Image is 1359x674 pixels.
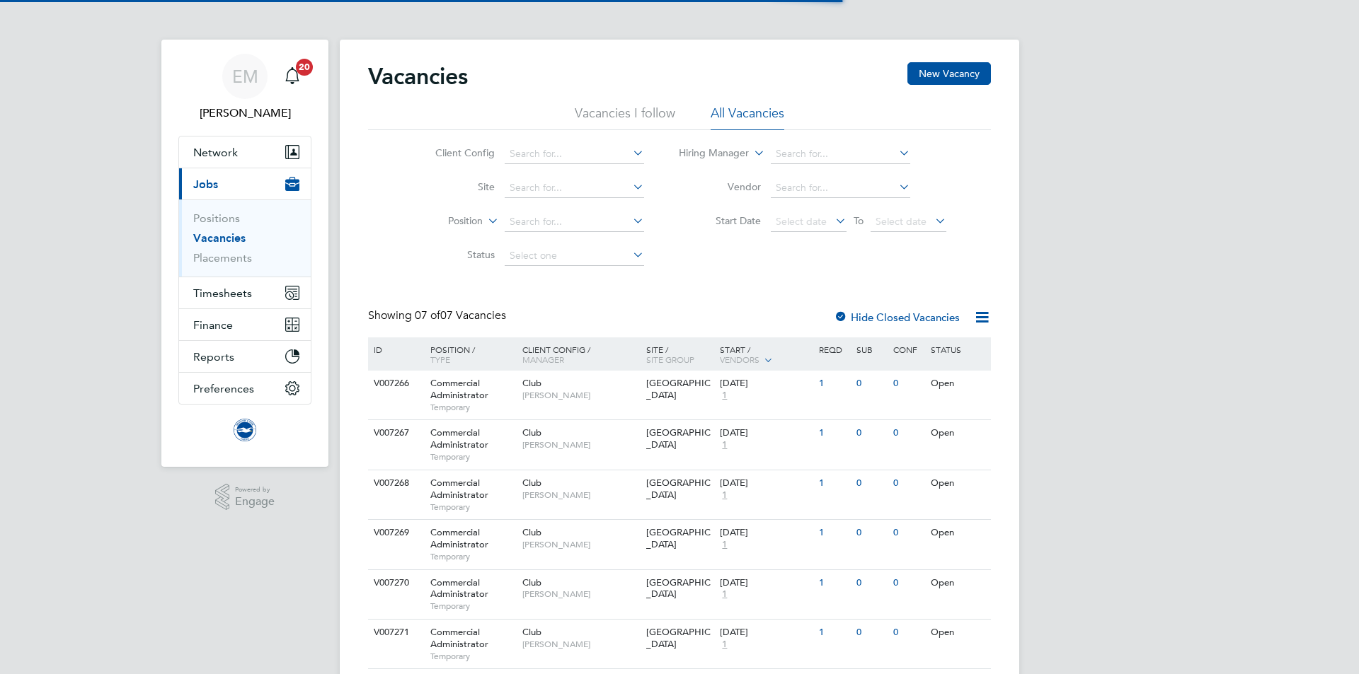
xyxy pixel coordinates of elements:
[679,214,761,227] label: Start Date
[370,420,420,446] div: V007267
[430,451,515,463] span: Temporary
[193,382,254,395] span: Preferences
[179,341,311,372] button: Reports
[522,354,564,365] span: Manager
[505,212,644,232] input: Search for...
[776,215,827,228] span: Select date
[522,489,639,501] span: [PERSON_NAME]
[430,651,515,662] span: Temporary
[853,620,890,646] div: 0
[907,62,991,85] button: New Vacancy
[815,371,852,397] div: 1
[720,390,729,402] span: 1
[646,377,711,401] span: [GEOGRAPHIC_DATA]
[430,576,488,600] span: Commercial Administrator
[720,439,729,451] span: 1
[646,426,711,451] span: [GEOGRAPHIC_DATA]
[179,199,311,277] div: Jobs
[234,419,256,441] img: brightonandhovealbion-logo-retina.png
[505,178,644,198] input: Search for...
[430,377,488,401] span: Commercial Administrator
[720,489,729,501] span: 1
[178,105,311,122] span: Edyta Marchant
[720,527,812,539] div: [DATE]
[522,588,639,600] span: [PERSON_NAME]
[235,496,275,508] span: Engage
[646,526,711,550] span: [GEOGRAPHIC_DATA]
[815,620,852,646] div: 1
[646,477,711,501] span: [GEOGRAPHIC_DATA]
[890,371,927,397] div: 0
[927,620,989,646] div: Open
[430,600,515,612] span: Temporary
[161,40,328,467] nav: Main navigation
[853,470,890,496] div: 0
[815,520,852,546] div: 1
[193,251,252,265] a: Placements
[711,105,784,130] li: All Vacancies
[890,420,927,446] div: 0
[178,54,311,122] a: EM[PERSON_NAME]
[522,426,541,438] span: Club
[720,354,759,365] span: Vendors
[853,520,890,546] div: 0
[278,54,306,99] a: 20
[430,526,488,550] span: Commercial Administrator
[927,570,989,596] div: Open
[853,420,890,446] div: 0
[815,420,852,446] div: 1
[232,67,258,86] span: EM
[415,308,506,323] span: 07 Vacancies
[815,337,852,361] div: Reqd
[720,477,812,489] div: [DATE]
[430,501,515,513] span: Temporary
[193,178,218,191] span: Jobs
[370,570,420,596] div: V007270
[853,337,890,361] div: Sub
[296,59,313,76] span: 20
[646,576,711,600] span: [GEOGRAPHIC_DATA]
[415,308,440,323] span: 07 of
[720,627,812,639] div: [DATE]
[505,246,644,266] input: Select one
[522,390,639,401] span: [PERSON_NAME]
[522,526,541,538] span: Club
[370,620,420,646] div: V007271
[522,539,639,550] span: [PERSON_NAME]
[193,211,240,225] a: Positions
[522,626,541,638] span: Club
[927,371,989,397] div: Open
[679,180,761,193] label: Vendor
[927,420,989,446] div: Open
[178,419,311,441] a: Go to home page
[815,570,852,596] div: 1
[890,570,927,596] div: 0
[522,439,639,451] span: [PERSON_NAME]
[413,248,495,261] label: Status
[430,551,515,562] span: Temporary
[876,215,927,228] span: Select date
[853,371,890,397] div: 0
[193,231,246,245] a: Vacancies
[193,146,238,159] span: Network
[927,337,989,361] div: Status
[720,588,729,600] span: 1
[413,146,495,159] label: Client Config
[667,146,749,161] label: Hiring Manager
[927,470,989,496] div: Open
[519,337,643,371] div: Client Config /
[771,178,910,198] input: Search for...
[179,136,311,168] button: Network
[720,427,812,439] div: [DATE]
[179,309,311,340] button: Finance
[430,426,488,451] span: Commercial Administrator
[370,520,420,546] div: V007269
[849,211,868,230] span: To
[771,144,910,164] input: Search for...
[370,470,420,496] div: V007268
[430,354,450,365] span: Type
[179,373,311,404] button: Preferences
[834,310,960,324] label: Hide Closed Vacancies
[890,470,927,496] div: 0
[193,286,252,300] span: Timesheets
